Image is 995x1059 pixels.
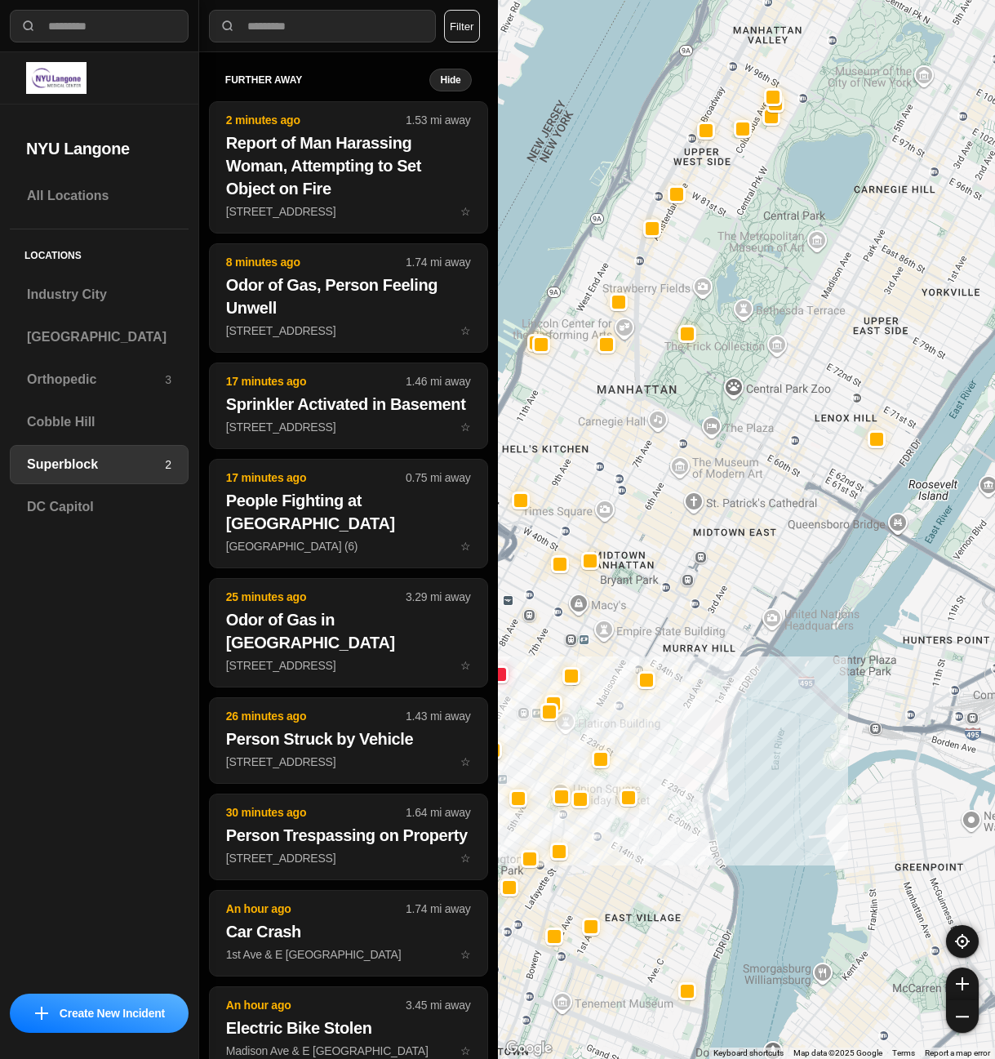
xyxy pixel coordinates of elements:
[209,1043,488,1057] a: An hour ago3.45 mi awayElectric Bike StolenMadison Ave & E [GEOGRAPHIC_DATA]star
[226,804,406,821] p: 30 minutes ago
[226,920,471,943] h2: Car Crash
[226,203,471,220] p: [STREET_ADDRESS]
[209,420,488,434] a: 17 minutes ago1.46 mi awaySprinkler Activated in Basement[STREET_ADDRESS]star
[793,1048,882,1057] span: Map data ©2025 Google
[10,275,189,314] a: Industry City
[226,997,406,1013] p: An hour ago
[27,285,171,305] h3: Industry City
[220,18,236,34] img: search
[209,539,488,553] a: 17 minutes ago0.75 mi awayPeople Fighting at [GEOGRAPHIC_DATA][GEOGRAPHIC_DATA] (6)star
[209,947,488,961] a: An hour ago1.74 mi awayCar Crash1st Ave & E [GEOGRAPHIC_DATA]star
[226,131,471,200] h2: Report of Man Harassing Woman, Attempting to Set Object on Fire
[27,370,165,389] h3: Orthopedic
[460,324,471,337] span: star
[10,229,189,275] h5: Locations
[946,968,979,1000] button: zoom-in
[226,112,406,128] p: 2 minutes ago
[10,403,189,442] a: Cobble Hill
[226,1043,471,1059] p: Madison Ave & E [GEOGRAPHIC_DATA]
[20,18,37,34] img: search
[460,420,471,434] span: star
[209,890,488,977] button: An hour ago1.74 mi awayCar Crash1st Ave & E [GEOGRAPHIC_DATA]star
[460,1044,471,1057] span: star
[27,327,171,347] h3: [GEOGRAPHIC_DATA]
[209,459,488,568] button: 17 minutes ago0.75 mi awayPeople Fighting at [GEOGRAPHIC_DATA][GEOGRAPHIC_DATA] (6)star
[10,994,189,1033] button: iconCreate New Incident
[226,608,471,654] h2: Odor of Gas in [GEOGRAPHIC_DATA]
[226,708,406,724] p: 26 minutes ago
[226,754,471,770] p: [STREET_ADDRESS]
[226,274,471,319] h2: Odor of Gas, Person Feeling Unwell
[925,1048,990,1057] a: Report a map error
[209,363,488,449] button: 17 minutes ago1.46 mi awaySprinkler Activated in Basement[STREET_ADDRESS]star
[946,1000,979,1033] button: zoom-out
[226,254,406,270] p: 8 minutes ago
[209,794,488,880] button: 30 minutes ago1.64 mi awayPerson Trespassing on Property[STREET_ADDRESS]star
[502,1038,556,1059] a: Open this area in Google Maps (opens a new window)
[27,497,171,517] h3: DC Capitol
[892,1048,915,1057] a: Terms (opens in new tab)
[440,73,460,87] small: Hide
[460,659,471,672] span: star
[209,578,488,687] button: 25 minutes ago3.29 mi awayOdor of Gas in [GEOGRAPHIC_DATA][STREET_ADDRESS]star
[406,708,470,724] p: 1.43 mi away
[209,101,488,234] button: 2 minutes ago1.53 mi awayReport of Man Harassing Woman, Attempting to Set Object on Fire[STREET_A...
[406,469,470,486] p: 0.75 mi away
[956,1010,969,1023] img: zoom-out
[946,925,979,958] button: recenter
[226,419,471,435] p: [STREET_ADDRESS]
[209,243,488,353] button: 8 minutes ago1.74 mi awayOdor of Gas, Person Feeling Unwell[STREET_ADDRESS]star
[60,1005,165,1021] p: Create New Incident
[209,697,488,784] button: 26 minutes ago1.43 mi awayPerson Struck by Vehicle[STREET_ADDRESS]star
[209,851,488,865] a: 30 minutes ago1.64 mi awayPerson Trespassing on Property[STREET_ADDRESS]star
[226,393,471,416] h2: Sprinkler Activated in Basement
[956,977,969,990] img: zoom-in
[226,373,406,389] p: 17 minutes ago
[27,186,171,206] h3: All Locations
[226,489,471,535] h2: People Fighting at [GEOGRAPHIC_DATA]
[209,323,488,337] a: 8 minutes ago1.74 mi awayOdor of Gas, Person Feeling Unwell[STREET_ADDRESS]star
[226,469,406,486] p: 17 minutes ago
[209,204,488,218] a: 2 minutes ago1.53 mi awayReport of Man Harassing Woman, Attempting to Set Object on Fire[STREET_A...
[226,589,406,605] p: 25 minutes ago
[27,412,171,432] h3: Cobble Hill
[226,1017,471,1039] h2: Electric Bike Stolen
[460,540,471,553] span: star
[444,10,480,42] button: Filter
[209,658,488,672] a: 25 minutes ago3.29 mi awayOdor of Gas in [GEOGRAPHIC_DATA][STREET_ADDRESS]star
[460,948,471,961] span: star
[165,456,171,473] p: 2
[406,804,470,821] p: 1.64 mi away
[165,372,171,388] p: 3
[460,852,471,865] span: star
[226,824,471,847] h2: Person Trespassing on Property
[26,137,172,160] h2: NYU Langone
[10,360,189,399] a: Orthopedic3
[429,69,471,91] button: Hide
[226,538,471,554] p: [GEOGRAPHIC_DATA] (6)
[10,487,189,527] a: DC Capitol
[10,318,189,357] a: [GEOGRAPHIC_DATA]
[502,1038,556,1059] img: Google
[226,901,406,917] p: An hour ago
[226,728,471,750] h2: Person Struck by Vehicle
[406,254,470,270] p: 1.74 mi away
[27,455,165,474] h3: Superblock
[10,445,189,484] a: Superblock2
[226,850,471,866] p: [STREET_ADDRESS]
[209,754,488,768] a: 26 minutes ago1.43 mi awayPerson Struck by Vehicle[STREET_ADDRESS]star
[406,112,470,128] p: 1.53 mi away
[955,934,970,949] img: recenter
[10,176,189,216] a: All Locations
[460,755,471,768] span: star
[713,1048,784,1059] button: Keyboard shortcuts
[406,373,470,389] p: 1.46 mi away
[225,73,430,87] h5: further away
[406,589,470,605] p: 3.29 mi away
[226,323,471,339] p: [STREET_ADDRESS]
[226,946,471,963] p: 1st Ave & E [GEOGRAPHIC_DATA]
[406,997,470,1013] p: 3.45 mi away
[26,62,87,94] img: logo
[35,1007,48,1020] img: icon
